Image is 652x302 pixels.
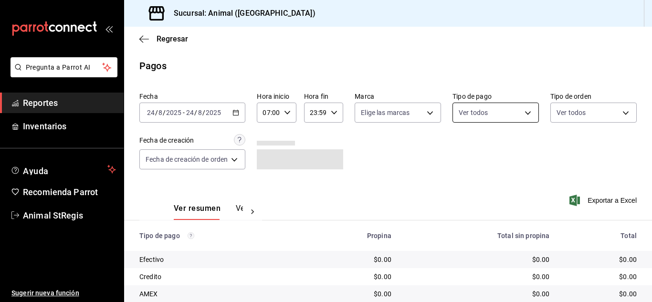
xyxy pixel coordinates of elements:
div: navigation tabs [174,204,243,220]
div: $0.00 [565,272,637,281]
span: Elige las marcas [361,108,410,117]
label: Marca [355,93,441,100]
span: Ayuda [23,164,104,175]
span: / [202,109,205,116]
label: Hora inicio [257,93,296,100]
div: $0.00 [314,272,391,281]
div: $0.00 [565,255,637,264]
div: $0.00 [407,272,550,281]
div: $0.00 [407,289,550,299]
button: Pregunta a Parrot AI [11,57,117,77]
div: AMEX [139,289,298,299]
span: / [194,109,197,116]
button: open_drawer_menu [105,25,113,32]
label: Tipo de orden [550,93,637,100]
div: Fecha de creación [139,135,194,146]
div: Total [565,232,637,240]
label: Hora fin [304,93,343,100]
div: $0.00 [314,289,391,299]
div: Propina [314,232,391,240]
span: Ver todos [557,108,586,117]
span: Ver todos [459,108,488,117]
label: Tipo de pago [452,93,539,100]
span: Animal StRegis [23,209,116,222]
button: Regresar [139,34,188,43]
span: / [163,109,166,116]
div: $0.00 [407,255,550,264]
div: $0.00 [565,289,637,299]
span: Pregunta a Parrot AI [26,62,103,73]
input: -- [147,109,155,116]
span: Sugerir nueva función [11,288,116,298]
div: Credito [139,272,298,281]
input: -- [158,109,163,116]
button: Ver resumen [174,204,221,220]
span: / [155,109,158,116]
label: Fecha [139,93,245,100]
span: Inventarios [23,120,116,133]
input: -- [198,109,202,116]
a: Pregunta a Parrot AI [7,69,117,79]
span: Reportes [23,96,116,109]
svg: Los pagos realizados con Pay y otras terminales son montos brutos. [188,232,194,239]
div: $0.00 [314,255,391,264]
div: Total sin propina [407,232,550,240]
span: Regresar [157,34,188,43]
div: Tipo de pago [139,232,298,240]
div: Efectivo [139,255,298,264]
input: ---- [205,109,221,116]
h3: Sucursal: Animal ([GEOGRAPHIC_DATA]) [166,8,315,19]
input: ---- [166,109,182,116]
span: - [183,109,185,116]
input: -- [186,109,194,116]
div: Pagos [139,59,167,73]
button: Ver pagos [236,204,272,220]
span: Recomienda Parrot [23,186,116,198]
span: Fecha de creación de orden [146,155,228,164]
button: Exportar a Excel [571,195,637,206]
